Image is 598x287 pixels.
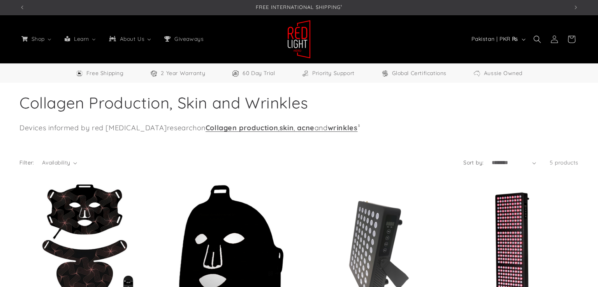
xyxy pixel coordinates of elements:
[158,31,209,47] a: Giveaways
[328,123,358,132] strong: wrinkles
[15,31,58,47] a: Shop
[529,31,546,48] summary: Search
[471,35,518,43] span: Pakistan | PKR ₨
[484,68,522,78] span: Aussie Owned
[76,68,124,78] a: Free Worldwide Shipping
[280,123,294,132] strong: skin
[19,93,579,113] h1: Collagen Production, Skin and Wrinkles
[30,35,46,42] span: Shop
[102,31,158,47] a: About Us
[150,68,205,78] a: 2 Year Warranty
[42,159,70,166] span: Availability
[550,159,579,166] span: 5 products
[297,123,314,132] strong: acne
[58,31,102,47] a: Learn
[312,68,355,78] span: Priority Support
[232,68,275,78] a: 60 Day Trial
[86,68,124,78] span: Free Shipping
[473,68,522,78] a: Aussie Owned
[19,122,392,133] p: Devices informed by red [MEDICAL_DATA] on ³
[232,70,239,77] img: Trial Icon
[381,70,389,77] img: Certifications Icon
[150,70,158,77] img: Warranty Icon
[381,68,447,78] a: Global Certifications
[467,32,529,47] button: Pakistan | PKR ₨
[19,159,34,167] h2: Filter:
[76,70,83,77] img: Free Shipping Icon
[161,68,205,78] span: 2 Year Warranty
[206,123,278,132] strong: Collagen production
[392,68,447,78] span: Global Certifications
[463,159,484,166] label: Sort by:
[167,123,197,132] span: research
[285,17,314,61] a: Red Light Hero
[42,159,77,167] summary: Availability (0 selected)
[287,20,311,59] img: Red Light Hero
[118,35,146,42] span: About Us
[173,35,204,42] span: Giveaways
[206,123,358,132] a: Collagen production,skin,acneandwrinkles
[243,68,275,78] span: 60 Day Trial
[301,70,309,77] img: Support Icon
[473,70,481,77] img: Aussie Owned Icon
[301,68,355,78] a: Priority Support
[256,4,342,10] span: FREE INTERNATIONAL SHIPPING¹
[72,35,90,42] span: Learn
